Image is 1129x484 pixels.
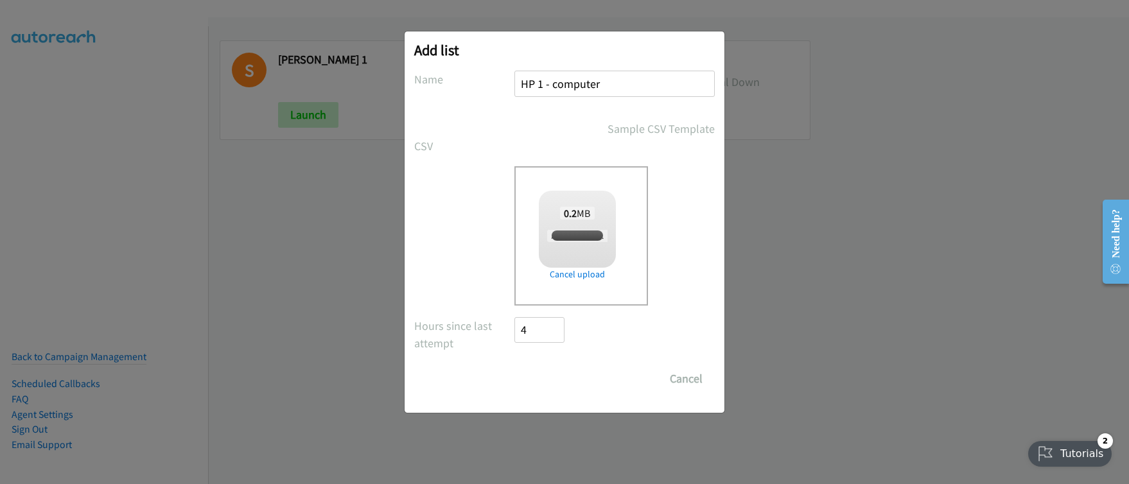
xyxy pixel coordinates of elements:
button: Cancel [658,366,715,392]
a: Sample CSV Template [608,120,715,137]
iframe: Checklist [1020,428,1119,474]
strong: 0.2 [564,207,577,220]
a: Cancel upload [539,268,616,281]
label: Name [414,71,514,88]
label: CSV [414,137,514,155]
h2: Add list [414,41,715,59]
span: MB [560,207,595,220]
label: Hours since last attempt [414,317,514,352]
span: report1755485725271.csv [547,230,640,242]
iframe: Resource Center [1092,191,1129,293]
